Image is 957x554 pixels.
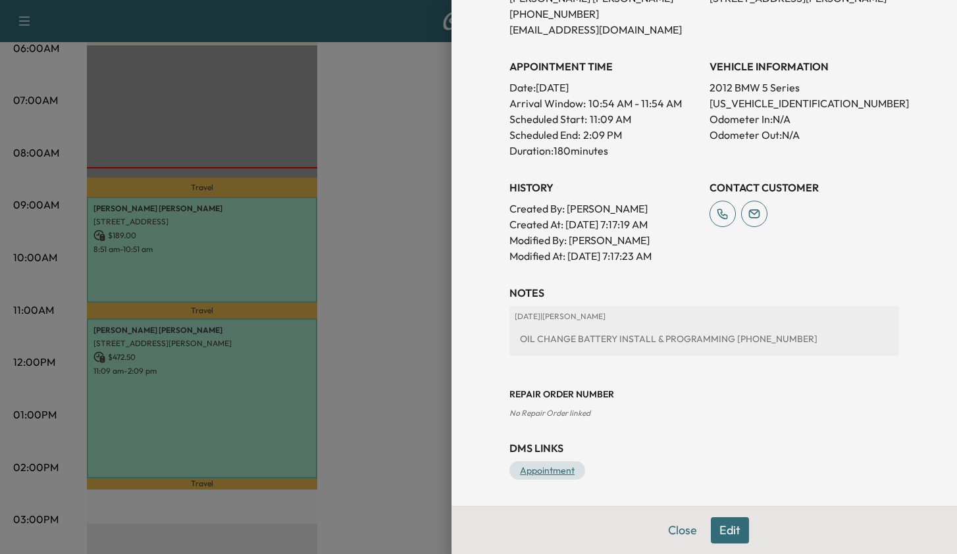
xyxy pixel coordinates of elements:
p: Arrival Window: [509,95,699,111]
p: [DATE] | [PERSON_NAME] [515,311,894,322]
h3: APPOINTMENT TIME [509,59,699,74]
p: [EMAIL_ADDRESS][DOMAIN_NAME] [509,22,699,38]
p: Scheduled Start: [509,111,587,127]
p: Created At : [DATE] 7:17:19 AM [509,216,699,232]
h3: DMS Links [509,440,899,456]
p: [US_VEHICLE_IDENTIFICATION_NUMBER] [710,95,899,111]
span: No Repair Order linked [509,408,590,418]
h3: NOTES [509,285,899,301]
a: Appointment [509,461,585,480]
p: Created By : [PERSON_NAME] [509,201,699,216]
div: OIL CHANGE BATTERY INSTALL & PROGRAMMING [PHONE_NUMBER] [515,327,894,351]
p: 2:09 PM [583,127,622,143]
h3: History [509,180,699,195]
h3: VEHICLE INFORMATION [710,59,899,74]
p: [PHONE_NUMBER] [509,6,699,22]
button: Close [660,517,706,543]
p: Scheduled End: [509,127,581,143]
h3: Repair Order number [509,388,899,401]
p: 11:09 AM [590,111,631,127]
p: Modified At : [DATE] 7:17:23 AM [509,248,699,264]
span: 10:54 AM - 11:54 AM [588,95,682,111]
h3: CONTACT CUSTOMER [710,180,899,195]
button: Edit [711,517,749,543]
p: Duration: 180 minutes [509,143,699,159]
p: Date: [DATE] [509,80,699,95]
p: Odometer Out: N/A [710,127,899,143]
p: Modified By : [PERSON_NAME] [509,232,699,248]
p: Odometer In: N/A [710,111,899,127]
p: 2012 BMW 5 Series [710,80,899,95]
